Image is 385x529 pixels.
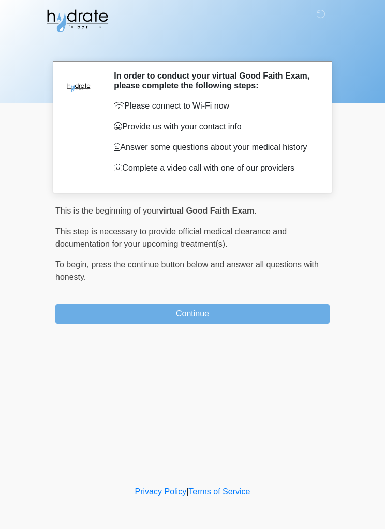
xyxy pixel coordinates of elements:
[48,37,337,56] h1: ‎ ‎ ‎
[55,260,91,269] span: To begin,
[114,120,314,133] p: Provide us with your contact info
[254,206,256,215] span: .
[63,71,94,102] img: Agent Avatar
[45,8,109,34] img: Hydrate IV Bar - Glendale Logo
[55,206,159,215] span: This is the beginning of your
[114,100,314,112] p: Please connect to Wi-Fi now
[186,487,188,496] a: |
[114,71,314,90] h2: In order to conduct your virtual Good Faith Exam, please complete the following steps:
[55,304,330,324] button: Continue
[135,487,187,496] a: Privacy Policy
[159,206,254,215] strong: virtual Good Faith Exam
[114,141,314,154] p: Answer some questions about your medical history
[55,260,319,281] span: press the continue button below and answer all questions with honesty.
[114,162,314,174] p: Complete a video call with one of our providers
[55,227,287,248] span: This step is necessary to provide official medical clearance and documentation for your upcoming ...
[188,487,250,496] a: Terms of Service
